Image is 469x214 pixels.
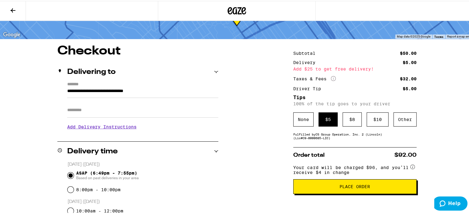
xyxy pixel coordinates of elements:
span: Order total [293,151,325,157]
span: Your card will be charged $96, and you’ll receive $4 in change [293,162,409,174]
h3: Add Delivery Instructions [67,119,218,133]
div: $5.00 [403,59,417,64]
iframe: Opens a widget where you can find more information [434,196,467,211]
label: 8:00pm - 10:00pm [76,186,121,191]
div: Delivery [293,59,320,64]
span: Based on past deliveries in your area [76,175,139,180]
p: [DATE] ([DATE]) [68,161,218,167]
div: Fulfilled by CS Group Operation, Inc. 2 (Lincoln) (Lic# C9-0000685-LIC ) [293,131,417,139]
span: Map data ©2025 Google [397,34,430,37]
div: $ 5 [319,111,338,126]
h5: Tips [293,94,417,99]
a: Terms [434,34,443,38]
h2: Delivery time [67,147,118,154]
div: Add $25 to get free delivery! [293,66,417,70]
p: 100% of the tip goes to your driver [293,100,417,105]
div: None [293,111,314,126]
p: [DATE] ([DATE]) [68,198,218,204]
span: $92.00 [394,151,417,157]
span: Place Order [339,184,370,188]
label: 10:00am - 12:00pm [76,208,123,212]
span: ASAP (6:49pm - 7:55pm) [76,170,139,180]
div: $ 10 [367,111,389,126]
h1: Checkout [57,44,218,56]
div: $32.00 [400,76,417,80]
h2: Delivering to [67,67,116,75]
button: Place Order [293,178,417,193]
div: Other [393,111,417,126]
a: Open this area in Google Maps (opens a new window) [2,30,22,38]
div: Taxes & Fees [293,75,336,81]
div: Subtotal [293,50,320,55]
div: $ 8 [343,111,362,126]
img: Google [2,30,22,38]
div: Driver Tip [293,86,325,90]
div: $50.00 [400,50,417,55]
div: $5.00 [403,86,417,90]
p: We'll contact you at [PHONE_NUMBER] when we arrive [67,133,218,138]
